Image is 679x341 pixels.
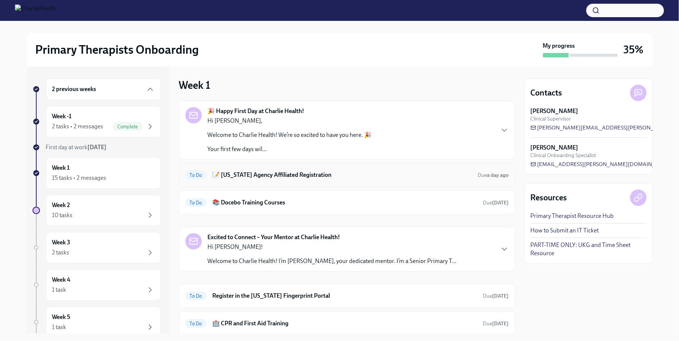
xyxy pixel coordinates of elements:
strong: Excited to Connect – Your Mentor at Charlie Health! [208,233,340,241]
span: Clinical Supervisor [531,115,571,122]
span: Due [478,172,509,178]
a: To DoRegister in the [US_STATE] Fingerprint PortalDue[DATE] [185,290,509,302]
div: 10 tasks [52,211,73,219]
h6: 📝 [US_STATE] Agency Affiliated Registration [213,171,472,179]
a: PART-TIME ONLY: UKG and Time Sheet Resource [531,241,646,257]
span: August 11th, 2025 10:00 [478,172,509,179]
strong: [DATE] [88,144,107,151]
h4: Contacts [531,87,562,98]
strong: [PERSON_NAME] [531,107,578,115]
strong: [DATE] [493,293,509,299]
strong: [PERSON_NAME] [531,144,578,152]
h3: 35% [624,43,644,56]
h6: 🏥 CPR and First Aid Training [213,319,477,328]
div: 1 task [52,323,67,331]
div: 1 task [52,286,67,294]
span: To Do [185,321,207,326]
span: First day at work [46,144,107,151]
h6: Week -1 [52,112,72,121]
strong: a day ago [487,172,509,178]
p: Welcome to Charlie Health! I’m [PERSON_NAME], your dedicated mentor. I’m a Senior Primary T... [208,257,457,265]
h6: Week 4 [52,276,71,284]
strong: [DATE] [493,320,509,327]
span: August 16th, 2025 10:00 [483,292,509,300]
a: [EMAIL_ADDRESS][PERSON_NAME][DOMAIN_NAME] [531,160,673,168]
span: August 19th, 2025 10:00 [483,199,509,206]
span: To Do [185,200,207,206]
a: Week 210 tasks [33,195,161,226]
div: 2 previous weeks [46,78,161,100]
div: 2 tasks • 2 messages [52,122,104,131]
strong: [DATE] [493,200,509,206]
h6: Register in the [US_STATE] Fingerprint Portal [213,292,477,300]
p: Hi [PERSON_NAME]! [208,243,457,251]
a: How to Submit an IT Ticket [531,226,599,235]
strong: My progress [543,42,575,50]
img: CharlieHealth [15,4,56,16]
span: To Do [185,293,207,299]
a: Week 51 task [33,307,161,338]
h6: Week 5 [52,313,71,321]
h4: Resources [531,192,567,203]
h2: Primary Therapists Onboarding [36,42,199,57]
h6: Week 2 [52,201,70,209]
span: August 16th, 2025 10:00 [483,320,509,327]
h6: Week 1 [52,164,70,172]
span: Due [483,200,509,206]
p: Welcome to Charlie Health! We’re so excited to have you here. 🎉 [208,131,372,139]
span: Complete [113,124,143,129]
h6: 2 previous weeks [52,85,96,93]
span: Clinical Onboarding Specialist [531,152,596,159]
a: Week 41 task [33,269,161,301]
a: First day at work[DATE] [33,143,161,151]
span: Due [483,293,509,299]
h3: Week 1 [179,78,211,92]
a: To Do📚 Docebo Training CoursesDue[DATE] [185,197,509,209]
a: Week -12 tasks • 2 messagesComplete [33,106,161,137]
p: Your first few days wil... [208,145,372,153]
a: Week 115 tasks • 2 messages [33,157,161,189]
h6: Week 3 [52,238,71,247]
span: Due [483,320,509,327]
h6: 📚 Docebo Training Courses [213,198,477,207]
strong: 🎉 Happy First Day at Charlie Health! [208,107,305,115]
a: To Do📝 [US_STATE] Agency Affiliated RegistrationDuea day ago [185,169,509,181]
a: To Do🏥 CPR and First Aid TrainingDue[DATE] [185,317,509,329]
a: Primary Therapist Resource Hub [531,212,614,220]
p: Hi [PERSON_NAME], [208,117,372,125]
div: 15 tasks • 2 messages [52,174,107,182]
div: 2 tasks [52,248,70,257]
span: To Do [185,172,207,178]
a: Week 32 tasks [33,232,161,263]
